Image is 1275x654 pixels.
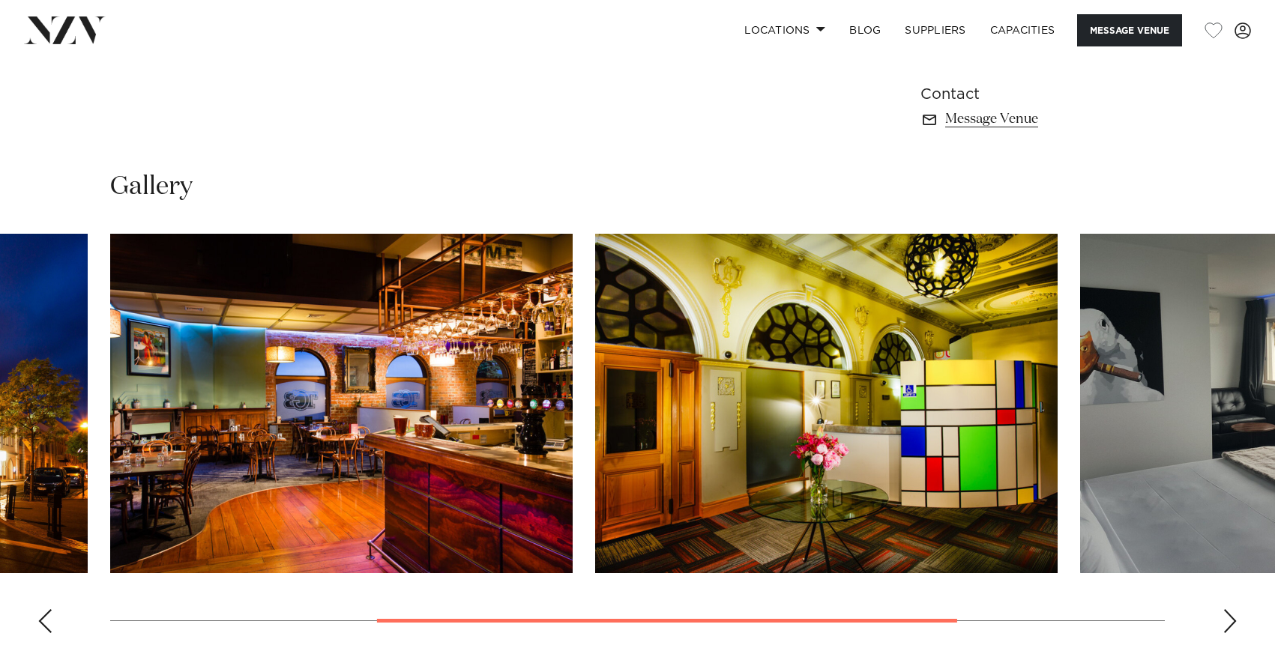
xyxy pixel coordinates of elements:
h6: Contact [920,83,1165,106]
a: Message Venue [920,109,1165,130]
swiper-slide: 3 / 4 [595,234,1058,573]
button: Message Venue [1077,14,1182,46]
a: BLOG [837,14,893,46]
h2: Gallery [110,170,193,204]
a: Capacities [978,14,1067,46]
img: nzv-logo.png [24,16,106,43]
a: Locations [732,14,837,46]
a: SUPPLIERS [893,14,977,46]
swiper-slide: 2 / 4 [110,234,573,573]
